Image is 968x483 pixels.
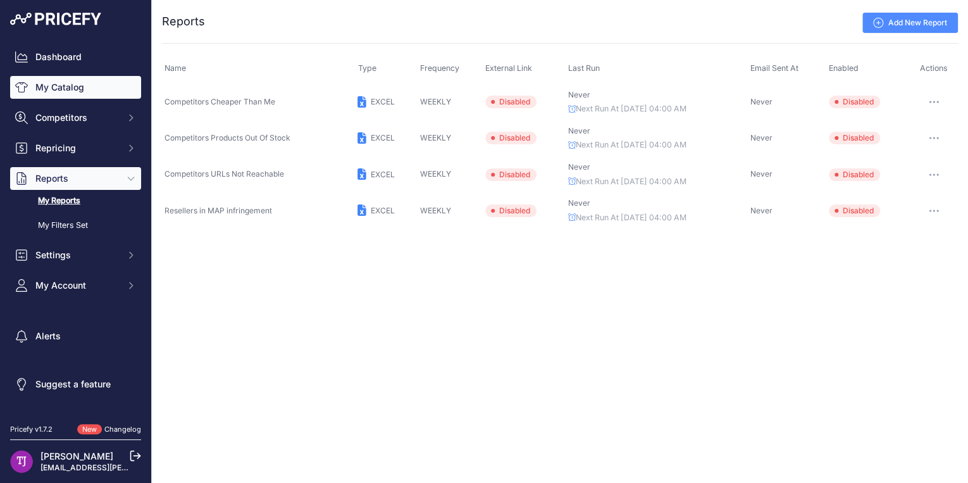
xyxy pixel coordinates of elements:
a: Changelog [104,425,141,434]
span: WEEKLY [420,133,451,142]
span: Never [568,198,590,208]
a: My Reports [10,190,141,212]
span: Disabled [829,96,880,108]
span: Never [750,206,773,215]
span: Frequency [420,63,459,73]
a: My Catalog [10,76,141,99]
span: Disabled [485,132,537,144]
span: Reports [35,172,118,185]
button: Repricing [10,137,141,160]
p: Next Run At [DATE] 04:00 AM [568,176,745,188]
span: Repricing [35,142,118,154]
span: Never [568,90,590,99]
span: WEEKLY [420,97,451,106]
div: Pricefy v1.7.2 [10,424,53,435]
span: Last Run [568,63,600,73]
a: [EMAIL_ADDRESS][PERSON_NAME][DOMAIN_NAME] [40,463,235,472]
span: Disabled [829,204,880,217]
p: Next Run At [DATE] 04:00 AM [568,139,745,151]
span: Disabled [485,96,537,108]
span: My Account [35,279,118,292]
span: Email Sent At [750,63,798,73]
span: Resellers in MAP infringement [164,206,272,215]
button: Reports [10,167,141,190]
span: Never [568,126,590,135]
span: WEEKLY [420,206,451,215]
span: Settings [35,249,118,261]
h2: Reports [162,13,205,30]
nav: Sidebar [10,46,141,409]
span: EXCEL [371,97,395,106]
p: Next Run At [DATE] 04:00 AM [568,212,745,224]
img: Pricefy Logo [10,13,101,25]
span: Never [568,162,590,172]
span: Disabled [485,204,537,217]
span: Never [750,169,773,179]
a: Add New Report [862,13,958,33]
span: Disabled [829,168,880,181]
span: Actions [920,63,948,73]
span: EXCEL [371,133,395,142]
span: Competitors Cheaper Than Me [164,97,275,106]
span: Never [750,97,773,106]
span: Disabled [829,132,880,144]
span: External Link [485,63,532,73]
button: Settings [10,244,141,267]
span: Competitors URLs Not Reachable [164,169,284,179]
a: My Filters Set [10,215,141,237]
a: Dashboard [10,46,141,68]
button: My Account [10,274,141,297]
span: Disabled [485,168,537,181]
span: New [77,424,102,435]
span: Enabled [829,63,859,73]
span: EXCEL [371,170,395,179]
span: Name [164,63,186,73]
span: Competitors [35,111,118,124]
p: Next Run At [DATE] 04:00 AM [568,103,745,115]
button: Competitors [10,106,141,129]
span: Never [750,133,773,142]
span: WEEKLY [420,169,451,179]
span: EXCEL [371,206,395,215]
a: Alerts [10,325,141,348]
span: Competitors Products Out Of Stock [164,133,290,142]
a: Suggest a feature [10,373,141,396]
a: [PERSON_NAME] [40,451,113,461]
span: Type [357,63,376,73]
